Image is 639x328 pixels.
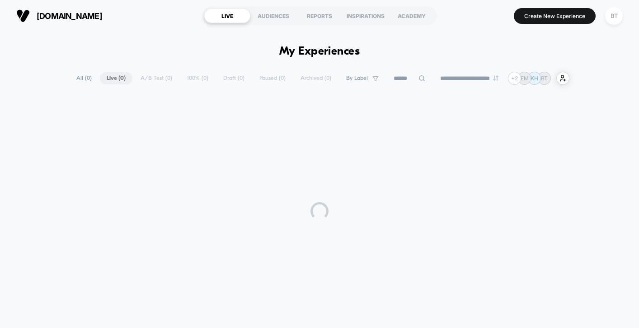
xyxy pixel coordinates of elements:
img: end [493,75,498,81]
div: BT [605,7,623,25]
div: ACADEMY [389,9,435,23]
p: KH [531,75,538,82]
span: By Label [346,75,368,82]
span: All ( 0 ) [70,72,99,84]
p: EM [521,75,529,82]
div: REPORTS [296,9,343,23]
div: INSPIRATIONS [343,9,389,23]
div: + 2 [508,72,521,85]
button: BT [602,7,625,25]
div: LIVE [204,9,250,23]
span: [DOMAIN_NAME] [37,11,102,21]
img: Visually logo [16,9,30,23]
h1: My Experiences [279,45,360,58]
div: AUDIENCES [250,9,296,23]
p: BT [541,75,548,82]
button: Create New Experience [514,8,596,24]
button: [DOMAIN_NAME] [14,9,105,23]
